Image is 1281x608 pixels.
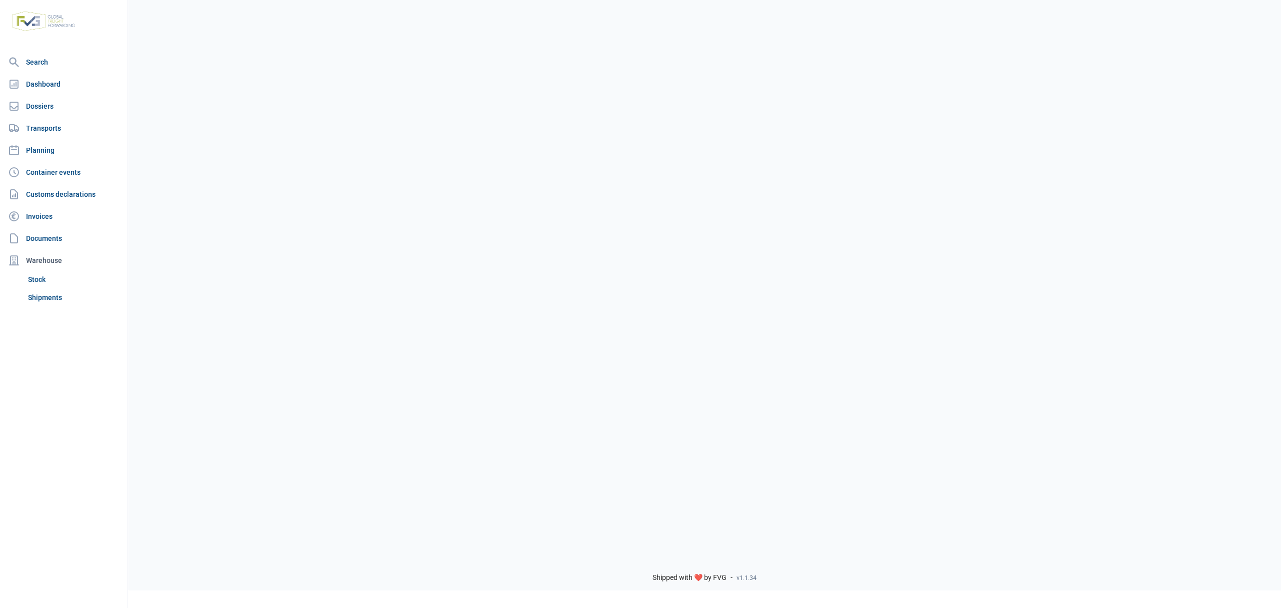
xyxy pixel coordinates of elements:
[4,52,124,72] a: Search
[4,250,124,270] div: Warehouse
[4,162,124,182] a: Container events
[731,573,733,582] span: -
[653,573,727,582] span: Shipped with ❤️ by FVG
[4,74,124,94] a: Dashboard
[8,8,79,35] img: FVG - Global freight forwarding
[4,206,124,226] a: Invoices
[4,184,124,204] a: Customs declarations
[24,270,124,288] a: Stock
[4,140,124,160] a: Planning
[4,228,124,248] a: Documents
[4,118,124,138] a: Transports
[737,574,757,582] span: v1.1.34
[4,96,124,116] a: Dossiers
[24,288,124,307] a: Shipments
